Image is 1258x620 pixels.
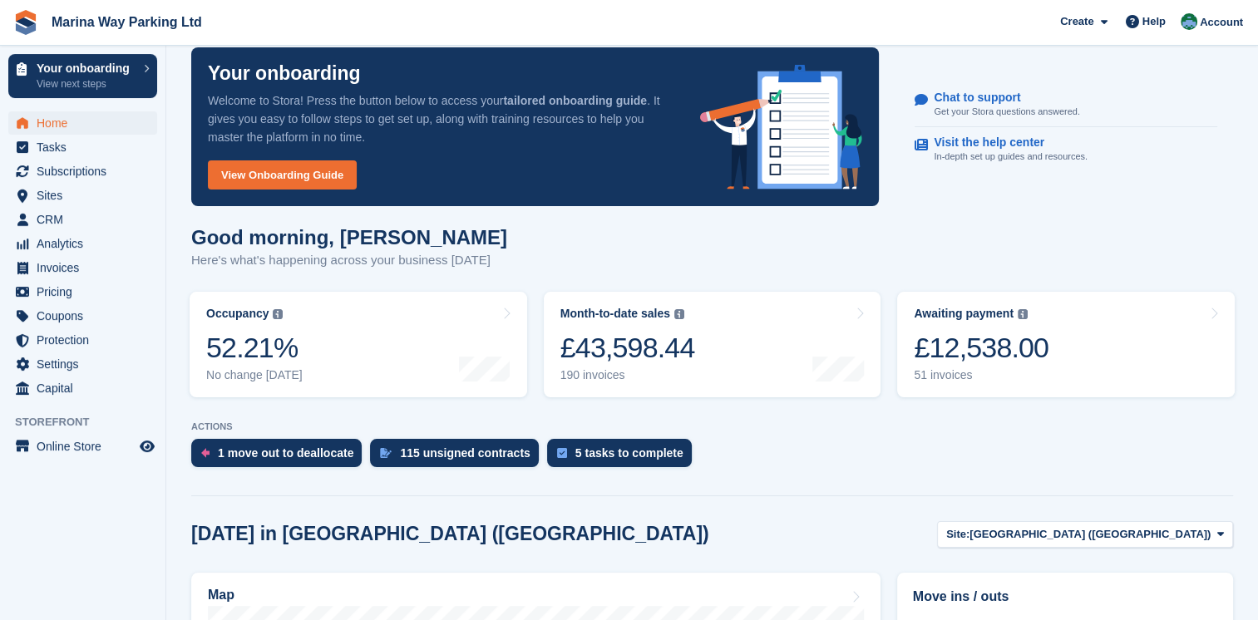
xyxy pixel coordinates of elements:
[191,439,370,475] a: 1 move out to deallocate
[37,435,136,458] span: Online Store
[1200,14,1243,31] span: Account
[8,135,157,159] a: menu
[208,160,357,189] a: View Onboarding Guide
[544,292,881,397] a: Month-to-date sales £43,598.44 190 invoices
[1060,13,1093,30] span: Create
[191,226,507,248] h1: Good morning, [PERSON_NAME]
[37,280,136,303] span: Pricing
[8,376,157,400] a: menu
[913,587,1217,607] h2: Move ins / outs
[37,111,136,135] span: Home
[15,414,165,431] span: Storefront
[208,64,361,83] p: Your onboarding
[190,292,527,397] a: Occupancy 52.21% No change [DATE]
[560,331,695,365] div: £43,598.44
[914,368,1048,382] div: 51 invoices
[547,439,700,475] a: 5 tasks to complete
[1181,13,1197,30] img: Richard
[37,232,136,255] span: Analytics
[915,127,1217,172] a: Visit the help center In-depth set up guides and resources.
[380,448,392,458] img: contract_signature_icon-13c848040528278c33f63329250d36e43548de30e8caae1d1a13099fd9432cc5.svg
[201,448,210,458] img: move_outs_to_deallocate_icon-f764333ba52eb49d3ac5e1228854f67142a1ed5810a6f6cc68b1a99e826820c5.svg
[37,135,136,159] span: Tasks
[8,208,157,231] a: menu
[206,368,303,382] div: No change [DATE]
[934,105,1079,119] p: Get your Stora questions answered.
[8,184,157,207] a: menu
[37,62,136,74] p: Your onboarding
[1018,309,1028,319] img: icon-info-grey-7440780725fd019a000dd9b08b2336e03edf1995a4989e88bcd33f0948082b44.svg
[914,331,1048,365] div: £12,538.00
[700,65,863,189] img: onboarding-info-6c161a55d2c0e0a8cae90662b2fe09162a5109e8cc188191df67fb4f79e88e88.svg
[8,160,157,183] a: menu
[946,526,969,543] span: Site:
[37,160,136,183] span: Subscriptions
[897,292,1235,397] a: Awaiting payment £12,538.00 51 invoices
[915,82,1217,128] a: Chat to support Get your Stora questions answered.
[273,309,283,319] img: icon-info-grey-7440780725fd019a000dd9b08b2336e03edf1995a4989e88bcd33f0948082b44.svg
[8,352,157,376] a: menu
[37,376,136,400] span: Capital
[37,256,136,279] span: Invoices
[13,10,38,35] img: stora-icon-8386f47178a22dfd0bd8f6a31ec36ba5ce8667c1dd55bd0f319d3a0aa187defe.svg
[503,94,647,107] strong: tailored onboarding guide
[37,328,136,352] span: Protection
[218,446,353,460] div: 1 move out to deallocate
[37,76,136,91] p: View next steps
[191,523,709,545] h2: [DATE] in [GEOGRAPHIC_DATA] ([GEOGRAPHIC_DATA])
[37,184,136,207] span: Sites
[37,304,136,327] span: Coupons
[1142,13,1166,30] span: Help
[969,526,1211,543] span: [GEOGRAPHIC_DATA] ([GEOGRAPHIC_DATA])
[934,150,1088,164] p: In-depth set up guides and resources.
[560,368,695,382] div: 190 invoices
[208,91,673,146] p: Welcome to Stora! Press the button below to access your . It gives you easy to follow steps to ge...
[400,446,530,460] div: 115 unsigned contracts
[8,435,157,458] a: menu
[37,208,136,231] span: CRM
[575,446,683,460] div: 5 tasks to complete
[934,91,1066,105] p: Chat to support
[37,352,136,376] span: Settings
[937,521,1233,549] button: Site: [GEOGRAPHIC_DATA] ([GEOGRAPHIC_DATA])
[370,439,546,475] a: 115 unsigned contracts
[914,307,1014,321] div: Awaiting payment
[208,588,234,603] h2: Map
[137,436,157,456] a: Preview store
[191,421,1233,432] p: ACTIONS
[8,232,157,255] a: menu
[8,111,157,135] a: menu
[206,331,303,365] div: 52.21%
[8,256,157,279] a: menu
[8,328,157,352] a: menu
[557,448,567,458] img: task-75834270c22a3079a89374b754ae025e5fb1db73e45f91037f5363f120a921f8.svg
[560,307,670,321] div: Month-to-date sales
[674,309,684,319] img: icon-info-grey-7440780725fd019a000dd9b08b2336e03edf1995a4989e88bcd33f0948082b44.svg
[8,304,157,327] a: menu
[8,54,157,98] a: Your onboarding View next steps
[191,251,507,270] p: Here's what's happening across your business [DATE]
[206,307,269,321] div: Occupancy
[8,280,157,303] a: menu
[45,8,209,36] a: Marina Way Parking Ltd
[934,135,1074,150] p: Visit the help center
